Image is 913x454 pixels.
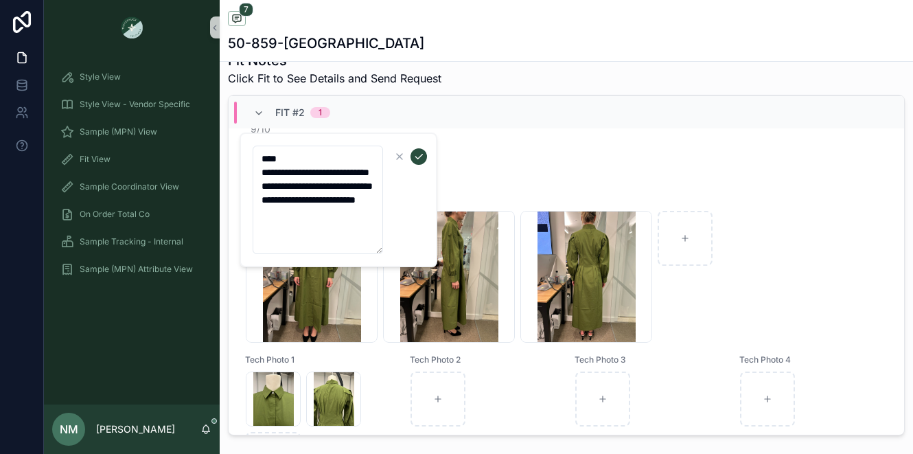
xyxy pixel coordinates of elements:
span: Sample (MPN) Attribute View [80,264,193,275]
a: Style View - Vendor Specific [52,92,211,117]
span: Sample (MPN) View [80,126,157,137]
div: 1 [319,107,322,118]
a: On Order Total Co [52,202,211,227]
span: Style View - Vendor Specific [80,99,190,110]
span: Fit Photos [245,194,888,205]
span: Tech Photo 2 [410,354,558,365]
div: scrollable content [44,55,220,299]
img: App logo [121,16,143,38]
span: Click Fit to See Details and Send Request [228,70,441,87]
span: Tech Photo 3 [575,354,723,365]
p: [PERSON_NAME] [96,422,175,436]
span: Tech Photo 4 [739,354,888,365]
a: Sample (MPN) Attribute View [52,257,211,282]
span: Tech Photo 1 [245,354,393,365]
span: Fit #2 [275,106,305,120]
span: On Order Total Co [80,209,150,220]
span: Sample Coordinator View [80,181,179,192]
h1: 50-859-[GEOGRAPHIC_DATA] [228,34,424,53]
span: 9/10 FIT STATUS: PPS Approved to TOP - BTS on waist pintuck placement -Reduce the gap at the neck [251,122,882,177]
a: Sample (MPN) View [52,120,211,144]
span: Fit View [80,154,111,165]
span: Sample Tracking - Internal [80,236,183,247]
a: Sample Tracking - Internal [52,229,211,254]
a: Fit View [52,147,211,172]
a: Sample Coordinator View [52,174,211,199]
span: Style View [80,71,121,82]
span: 7 [239,3,253,16]
span: NM [60,421,78,438]
a: Style View [52,65,211,89]
button: 7 [228,11,246,28]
